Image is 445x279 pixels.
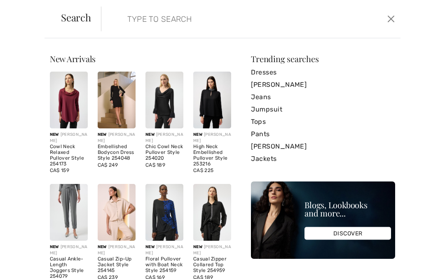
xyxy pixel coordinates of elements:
img: Casual Ankle-Length Joggers Style 254079. Grey melange [50,184,88,241]
div: Casual Zip-Up Jacket Style 254145 [98,256,136,273]
img: Chic Cowl Neck Pullover Style 254020. Royal Sapphire 163 [145,72,183,128]
span: CA$ 159 [50,167,69,173]
img: High Neck Embellished Pullover Style 253216. Black [193,72,231,128]
img: Cowl Neck Relaxed Pullover Style 254173. Royal Sapphire 163 [50,72,88,128]
span: New [145,132,155,137]
span: New [50,244,59,249]
span: CA$ 249 [98,162,118,168]
span: Search [61,12,91,22]
span: New [193,244,202,249]
img: Blogs, Lookbooks and more... [251,181,395,259]
a: [PERSON_NAME] [251,79,395,91]
a: Tops [251,116,395,128]
span: New [145,244,155,249]
img: Casual Zipper Collared Top Style 254959. Black [193,184,231,241]
span: New Arrivals [50,53,96,64]
div: [PERSON_NAME] [50,132,88,144]
span: New [50,132,59,137]
div: [PERSON_NAME] [145,244,183,256]
img: Embellished Bodycon Dress Style 254048. Deep cherry [98,72,136,128]
input: TYPE TO SEARCH [121,7,319,31]
div: [PERSON_NAME] [98,132,136,144]
button: Close [385,12,397,26]
div: Blogs, Lookbooks and more... [304,201,391,217]
a: Jumpsuit [251,103,395,116]
span: CA$ 189 [145,162,165,168]
div: [PERSON_NAME] [193,132,231,144]
div: DISCOVER [304,227,391,240]
span: New [193,132,202,137]
a: Jeans [251,91,395,103]
span: New [98,244,107,249]
img: Floral Pullover with Boat Neck Style 254159. Black/Royal Sapphire [145,184,183,241]
div: [PERSON_NAME] [193,244,231,256]
div: [PERSON_NAME] [50,244,88,256]
a: Dresses [251,66,395,79]
span: New [98,132,107,137]
div: Trending searches [251,55,395,63]
a: Pants [251,128,395,140]
div: Casual Ankle-Length Joggers Style 254079 [50,256,88,279]
div: Cowl Neck Relaxed Pullover Style 254173 [50,144,88,167]
div: High Neck Embellished Pullover Style 253216 [193,144,231,167]
div: [PERSON_NAME] [98,244,136,256]
div: Casual Zipper Collared Top Style 254959 [193,256,231,273]
span: CA$ 225 [193,167,213,173]
a: [PERSON_NAME] [251,140,395,153]
img: Casual Zip-Up Jacket Style 254145. Black [98,184,136,241]
div: Chic Cowl Neck Pullover Style 254020 [145,144,183,161]
div: Floral Pullover with Boat Neck Style 254159 [145,256,183,273]
a: Jackets [251,153,395,165]
div: [PERSON_NAME] [145,132,183,144]
div: Embellished Bodycon Dress Style 254048 [98,144,136,161]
